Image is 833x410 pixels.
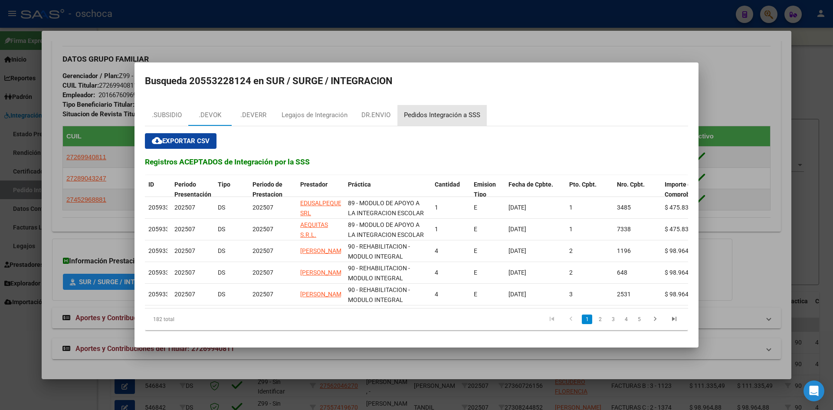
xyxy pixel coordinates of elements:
[435,291,438,298] span: 4
[253,247,273,254] span: 202507
[617,247,631,254] span: 1196
[297,175,344,204] datatable-header-cell: Prestador
[563,315,579,324] a: go to previous page
[647,315,663,324] a: go to next page
[253,269,273,276] span: 202507
[148,269,173,276] span: 2059331
[435,269,438,276] span: 4
[617,291,631,298] span: 2531
[174,269,195,276] span: 202507
[348,243,412,270] span: 90 - REHABILITACION - MODULO INTEGRAL INTENSIVO (SEMANAL)
[249,175,297,204] datatable-header-cell: Periodo de Prestacion
[348,181,371,188] span: Práctica
[580,312,594,327] li: page 1
[595,315,605,324] a: 2
[803,380,824,401] div: Open Intercom Messenger
[474,269,477,276] span: E
[145,308,252,330] div: 182 total
[569,291,573,298] span: 3
[148,181,154,188] span: ID
[665,247,697,254] span: $ 98.964,88
[617,204,631,211] span: 3485
[361,110,390,120] div: DR.ENVIO
[617,181,645,188] span: Nro. Cpbt.
[344,175,431,204] datatable-header-cell: Práctica
[582,315,592,324] a: 1
[282,110,348,120] div: Legajos de Integración
[174,247,195,254] span: 202507
[148,226,173,233] span: 2059333
[174,226,195,233] span: 202507
[569,269,573,276] span: 2
[253,204,273,211] span: 202507
[148,291,173,298] span: 2059330
[474,247,477,254] span: E
[218,181,230,188] span: Tipo
[435,204,438,211] span: 1
[214,175,249,204] datatable-header-cell: Tipo
[508,247,526,254] span: [DATE]
[665,204,700,211] span: $ 475.830,36
[569,204,573,211] span: 1
[665,291,697,298] span: $ 98.964,88
[348,221,424,248] span: 89 - MODULO DE APOYO A LA INTEGRACION ESCOLAR (MENSUAL)
[620,312,633,327] li: page 4
[474,291,477,298] span: E
[617,226,631,233] span: 7338
[470,175,505,204] datatable-header-cell: Emision Tipo
[218,204,225,211] span: DS
[152,135,162,146] mat-icon: cloud_download
[300,200,346,216] span: EDUSALPEQUEN SRL
[474,204,477,211] span: E
[348,286,412,313] span: 90 - REHABILITACION - MODULO INTEGRAL INTENSIVO (SEMANAL)
[171,175,214,204] datatable-header-cell: Periodo Presentación
[607,312,620,327] li: page 3
[218,291,225,298] span: DS
[152,137,210,145] span: Exportar CSV
[474,226,477,233] span: E
[566,175,613,204] datatable-header-cell: Pto. Cpbt.
[665,269,697,276] span: $ 98.964,88
[621,315,631,324] a: 4
[474,181,496,198] span: Emision Tipo
[617,269,627,276] span: 648
[174,204,195,211] span: 202507
[665,226,700,233] span: $ 475.830,36
[218,247,225,254] span: DS
[240,110,266,120] div: .DEVERR
[145,133,216,149] button: Exportar CSV
[594,312,607,327] li: page 2
[508,269,526,276] span: [DATE]
[665,181,702,198] span: Importe del Comprobante
[174,291,195,298] span: 202507
[508,291,526,298] span: [DATE]
[435,181,460,188] span: Cantidad
[569,181,597,188] span: Pto. Cpbt.
[300,247,347,254] span: [PERSON_NAME]
[661,175,709,204] datatable-header-cell: Importe del Comprobante
[145,73,688,89] h2: Busqueda 20553228124 en SUR / SURGE / INTEGRACION
[508,181,553,188] span: Fecha de Cpbte.
[253,226,273,233] span: 202507
[348,200,424,226] span: 89 - MODULO DE APOYO A LA INTEGRACION ESCOLAR (MENSUAL)
[634,315,644,324] a: 5
[613,175,661,204] datatable-header-cell: Nro. Cpbt.
[569,247,573,254] span: 2
[218,269,225,276] span: DS
[174,181,211,198] span: Periodo Presentación
[300,269,347,276] span: [PERSON_NAME]
[435,226,438,233] span: 1
[404,110,480,120] div: Pedidos Integración a SSS
[508,226,526,233] span: [DATE]
[152,110,182,120] div: .SUBSIDIO
[666,315,682,324] a: go to last page
[569,226,573,233] span: 1
[145,156,688,167] h3: Registros ACEPTADOS de Integración por la SSS
[608,315,618,324] a: 3
[148,204,173,211] span: 2059334
[544,315,560,324] a: go to first page
[145,175,171,204] datatable-header-cell: ID
[300,181,328,188] span: Prestador
[633,312,646,327] li: page 5
[300,221,328,238] span: AEQUITAS S.R.L.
